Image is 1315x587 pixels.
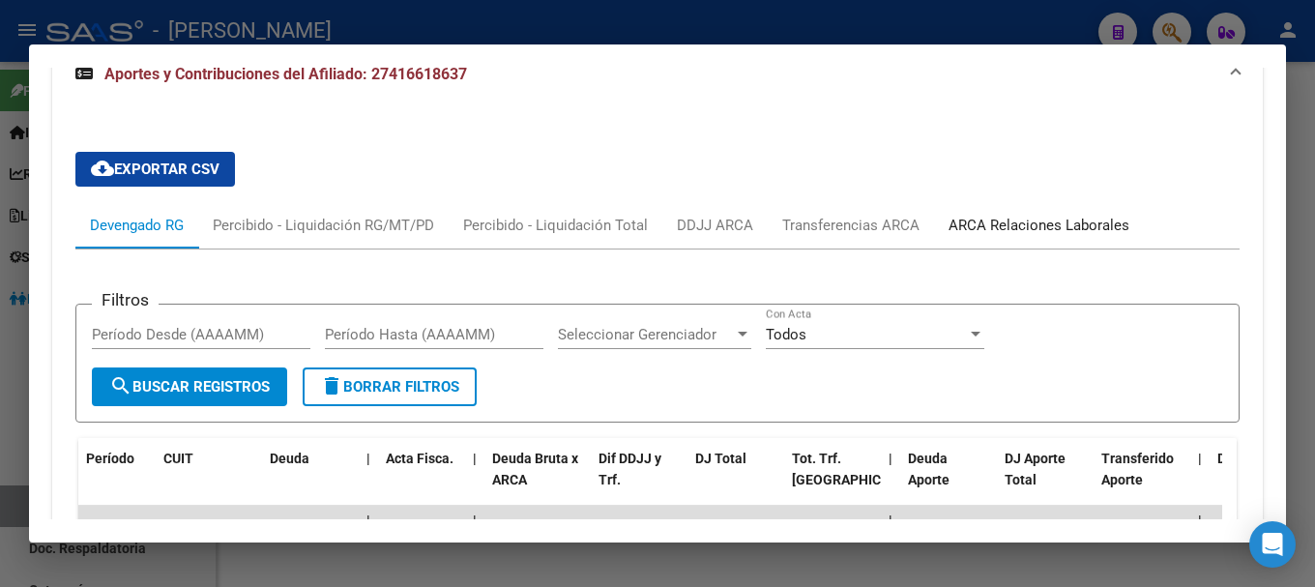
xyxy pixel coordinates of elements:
div: DDJJ ARCA [677,215,753,236]
span: | [1198,513,1202,528]
span: DJ Total [695,451,746,466]
button: Borrar Filtros [303,367,477,406]
datatable-header-cell: | [881,438,900,523]
datatable-header-cell: Deuda [262,438,359,523]
span: Deuda [270,451,309,466]
button: Exportar CSV [75,152,235,187]
span: | [366,451,370,466]
span: | [889,513,892,528]
datatable-header-cell: Acta Fisca. [378,438,465,523]
span: | [1198,451,1202,466]
datatable-header-cell: | [359,438,378,523]
mat-icon: cloud_download [91,157,114,180]
datatable-header-cell: Deuda Bruta x ARCA [484,438,591,523]
span: Deuda Bruta x ARCA [492,451,578,488]
datatable-header-cell: | [1190,438,1210,523]
datatable-header-cell: Tot. Trf. Bruto [784,438,881,523]
span: Exportar CSV [91,161,219,178]
span: DJ Aporte Total [1005,451,1066,488]
h3: Filtros [92,289,159,310]
datatable-header-cell: Deuda Aporte [900,438,997,523]
datatable-header-cell: Período [78,438,156,523]
mat-expansion-panel-header: Aportes y Contribuciones del Afiliado: 27416618637 [52,44,1263,105]
span: Todos [766,326,806,343]
div: Devengado RG [90,215,184,236]
span: Acta Fisca. [386,451,453,466]
datatable-header-cell: DJ Aporte Total [997,438,1094,523]
div: Percibido - Liquidación RG/MT/PD [213,215,434,236]
span: Deuda Aporte [908,451,950,488]
mat-icon: delete [320,374,343,397]
div: Open Intercom Messenger [1249,521,1296,568]
datatable-header-cell: Dif DDJJ y Trf. [591,438,687,523]
span: Buscar Registros [109,378,270,396]
span: | [366,513,370,528]
div: Percibido - Liquidación Total [463,215,648,236]
datatable-header-cell: Transferido Aporte [1094,438,1190,523]
datatable-header-cell: Deuda Contr. [1210,438,1306,523]
span: Aportes y Contribuciones del Afiliado: 27416618637 [104,65,467,83]
mat-icon: search [109,374,132,397]
span: Transferido Aporte [1101,451,1174,488]
span: | [473,513,477,528]
span: CUIT [163,451,193,466]
span: Tot. Trf. [GEOGRAPHIC_DATA] [792,451,923,488]
span: Seleccionar Gerenciador [558,326,734,343]
span: Borrar Filtros [320,378,459,396]
datatable-header-cell: DJ Total [687,438,784,523]
span: Deuda Contr. [1217,451,1297,466]
datatable-header-cell: | [465,438,484,523]
datatable-header-cell: CUIT [156,438,262,523]
span: Período [86,451,134,466]
span: | [889,451,892,466]
span: | [473,451,477,466]
div: ARCA Relaciones Laborales [949,215,1129,236]
span: Dif DDJJ y Trf. [599,451,661,488]
div: Transferencias ARCA [782,215,920,236]
button: Buscar Registros [92,367,287,406]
